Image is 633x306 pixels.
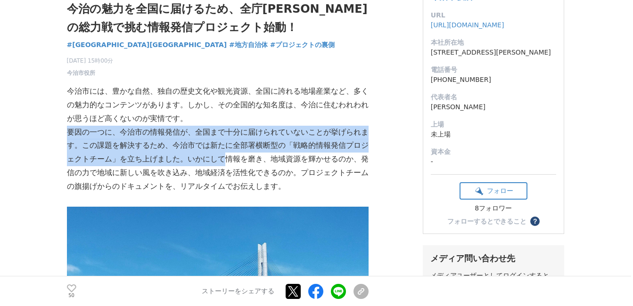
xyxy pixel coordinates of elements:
[430,253,557,264] div: メディア問い合わせ先
[460,204,527,213] div: 8フォロワー
[431,21,504,29] a: [URL][DOMAIN_NAME]
[67,126,369,193] p: 要因の一つに、今治市の情報発信が、全国まで十分に届けられていないことが挙げられます。この課題を解決するため、今治市では新たに全部署横断型の「戦略的情報発信プロジェクトチーム」を立ち上げました。い...
[431,147,556,157] dt: 資本金
[447,218,526,225] div: フォローするとできること
[431,48,556,57] dd: [STREET_ADDRESS][PERSON_NAME]
[431,129,556,139] dd: 未上場
[532,218,538,225] span: ？
[431,157,556,167] dd: -
[431,38,556,48] dt: 本社所在地
[270,40,335,50] a: #プロジェクトの裏側
[530,217,540,226] button: ？
[67,69,95,77] a: 今治市役所
[431,65,556,75] dt: 電話番号
[67,40,227,50] a: #[GEOGRAPHIC_DATA][GEOGRAPHIC_DATA]
[460,182,527,200] button: フォロー
[67,56,114,65] span: [DATE] 15時00分
[431,120,556,129] dt: 上場
[67,40,227,49] span: #[GEOGRAPHIC_DATA][GEOGRAPHIC_DATA]
[67,293,76,298] p: 50
[229,40,268,49] span: #地方自治体
[431,10,556,20] dt: URL
[270,40,335,49] span: #プロジェクトの裏側
[430,272,557,289] div: メディアユーザーとしてログインすると、担当者の連絡先を閲覧できます。
[229,40,268,50] a: #地方自治体
[431,75,556,85] dd: [PHONE_NUMBER]
[431,92,556,102] dt: 代表者名
[202,287,274,296] p: ストーリーをシェアする
[67,85,369,125] p: 今治市には、豊かな自然、独自の歴史文化や観光資源、全国に誇れる地場産業など、多くの魅力的なコンテンツがあります。しかし、その全国的な知名度は、今治に住むわれわれが思うほど高くないのが実情です。
[431,102,556,112] dd: [PERSON_NAME]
